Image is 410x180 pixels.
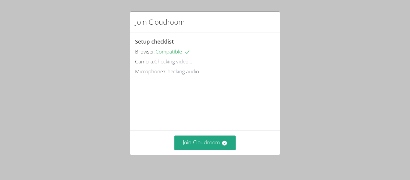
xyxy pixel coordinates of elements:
[135,17,185,27] h2: Join Cloudroom
[135,48,155,55] span: Browser:
[164,68,203,75] span: Checking audio...
[135,68,164,75] span: Microphone:
[155,48,190,55] span: Compatible
[135,58,154,65] span: Camera:
[135,38,174,45] span: Setup checklist
[174,136,236,150] button: Join Cloudroom
[154,58,192,65] span: Checking video...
